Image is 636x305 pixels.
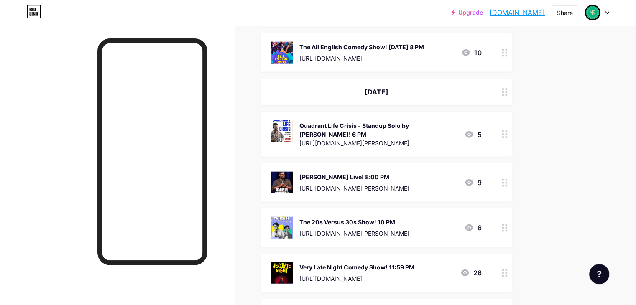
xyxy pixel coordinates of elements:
[271,120,293,142] img: Quadrant Life Crisis - Standup Solo by Navin Kumar! 6 PM
[271,42,293,64] img: The All English Comedy Show! 3rd Oct. 8 PM
[464,178,482,188] div: 9
[299,218,409,226] div: The 20s Versus 30s Show! 10 PM
[271,262,293,284] img: Very Late Night Comedy Show! 11:59 PM
[271,87,482,97] div: [DATE]
[271,217,293,239] img: The 20s Versus 30s Show! 10 PM
[299,54,424,63] div: [URL][DOMAIN_NAME]
[490,8,545,18] a: [DOMAIN_NAME]
[271,172,293,193] img: Ashwin Srinivas Live! 8:00 PM
[299,173,409,181] div: [PERSON_NAME] Live! 8:00 PM
[299,121,457,139] div: Quadrant Life Crisis - Standup Solo by [PERSON_NAME]! 6 PM
[299,263,414,272] div: Very Late Night Comedy Show! 11:59 PM
[299,139,457,147] div: [URL][DOMAIN_NAME][PERSON_NAME]
[299,274,414,283] div: [URL][DOMAIN_NAME]
[460,268,482,278] div: 26
[464,223,482,233] div: 6
[299,229,409,238] div: [URL][DOMAIN_NAME][PERSON_NAME]
[557,8,573,17] div: Share
[585,5,600,20] img: Ministry Comedy
[299,184,409,193] div: [URL][DOMAIN_NAME][PERSON_NAME]
[464,130,482,140] div: 5
[299,43,424,51] div: The All English Comedy Show! [DATE] 8 PM
[451,9,483,16] a: Upgrade
[461,48,482,58] div: 10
